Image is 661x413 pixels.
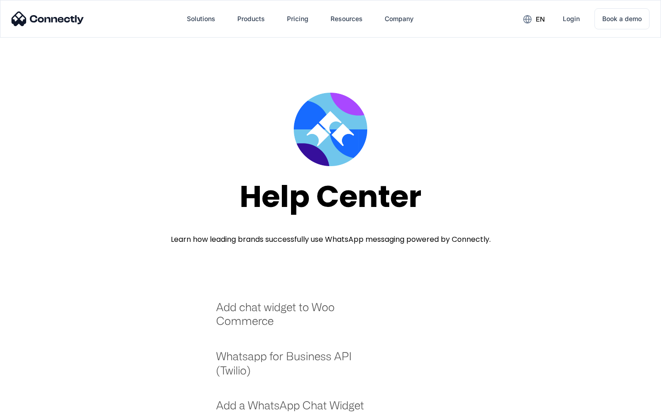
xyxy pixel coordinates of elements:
[563,12,580,25] div: Login
[18,397,55,410] ul: Language list
[287,12,308,25] div: Pricing
[216,349,376,386] a: Whatsapp for Business API (Twilio)
[216,300,376,337] a: Add chat widget to Woo Commerce
[237,12,265,25] div: Products
[11,11,84,26] img: Connectly Logo
[9,397,55,410] aside: Language selected: English
[385,12,414,25] div: Company
[555,8,587,30] a: Login
[280,8,316,30] a: Pricing
[240,180,421,213] div: Help Center
[171,234,491,245] div: Learn how leading brands successfully use WhatsApp messaging powered by Connectly.
[594,8,650,29] a: Book a demo
[330,12,363,25] div: Resources
[187,12,215,25] div: Solutions
[536,13,545,26] div: en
